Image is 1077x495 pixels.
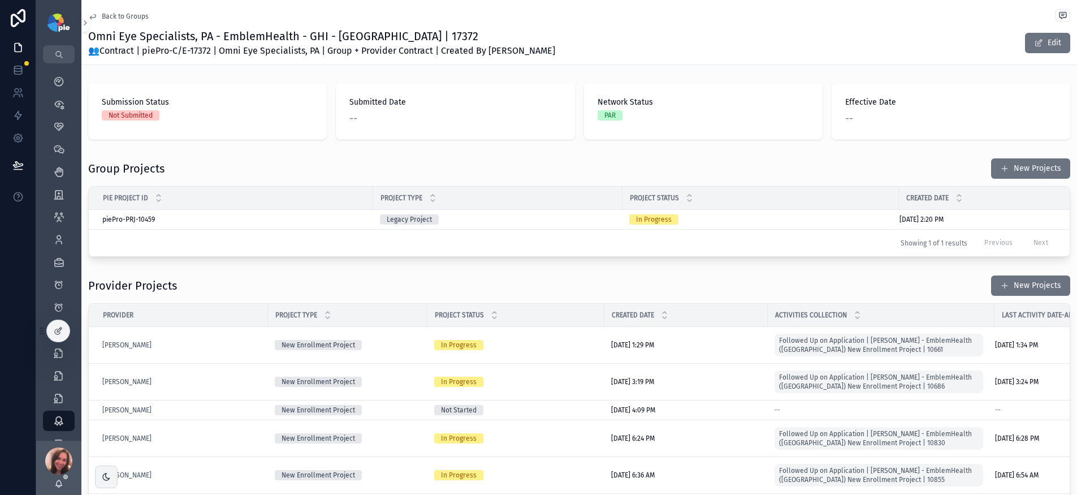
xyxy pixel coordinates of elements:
a: New Enrollment Project [275,433,421,444]
span: Followed Up on Application | [PERSON_NAME] - EmblemHealth ([GEOGRAPHIC_DATA]) New Enrollment Proj... [779,336,979,354]
span: [DATE] 1:29 PM [611,341,654,350]
span: Project Type [275,311,317,320]
a: [PERSON_NAME] [102,434,261,443]
h1: Omni Eye Specialists, PA - EmblemHealth - GHI - [GEOGRAPHIC_DATA] | 17372 [88,28,555,44]
span: Last Activity Date-AH [1002,311,1073,320]
span: [DATE] 6:24 PM [611,434,655,443]
span: Followed Up on Application | [PERSON_NAME] - EmblemHealth ([GEOGRAPHIC_DATA]) New Enrollment Proj... [779,429,979,447]
span: -- [845,110,853,126]
a: piePro-PRJ-10459 [102,215,366,224]
a: [PERSON_NAME] [102,341,261,350]
a: [PERSON_NAME] [102,406,152,415]
div: Not Submitted [109,110,153,120]
a: In Progress [629,214,892,225]
a: In Progress [434,470,598,480]
span: Followed Up on Application | [PERSON_NAME] - EmblemHealth ([GEOGRAPHIC_DATA]) New Enrollment Proj... [779,373,979,391]
a: New Enrollment Project [275,470,421,480]
a: In Progress [434,340,598,350]
span: Showing 1 of 1 results [901,239,967,248]
div: Not Started [441,405,477,415]
div: New Enrollment Project [282,340,355,350]
span: Pie Project ID [103,193,148,203]
span: [DATE] 1:34 PM [995,341,1038,350]
a: [PERSON_NAME] [102,471,152,480]
span: Created Date [612,311,654,320]
a: Followed Up on Application | [PERSON_NAME] - EmblemHealth ([GEOGRAPHIC_DATA]) New Enrollment Proj... [775,371,983,393]
a: New Enrollment Project [275,377,421,387]
div: In Progress [441,340,477,350]
a: Followed Up on Application | [PERSON_NAME] - EmblemHealth ([GEOGRAPHIC_DATA]) New Enrollment Proj... [775,332,988,359]
a: Followed Up on Application | [PERSON_NAME] - EmblemHealth ([GEOGRAPHIC_DATA]) New Enrollment Proj... [775,334,983,356]
a: [DATE] 6:24 PM [611,434,761,443]
span: [DATE] 6:28 PM [995,434,1039,443]
span: Provider [103,311,133,320]
a: [PERSON_NAME] [102,434,152,443]
a: In Progress [434,377,598,387]
button: New Projects [991,158,1070,179]
a: [PERSON_NAME] [102,341,152,350]
a: [DATE] 3:19 PM [611,377,761,386]
span: Submission Status [102,97,313,108]
div: PAR [604,110,616,120]
span: 👥Contract | piePro-C/E-17372 | Omni Eye Specialists, PA | Group + Provider Contract | Created By ... [88,44,555,58]
div: scrollable content [36,63,81,441]
a: In Progress [434,433,598,444]
span: [DATE] 6:54 AM [995,471,1039,480]
span: [DATE] 2:20 PM [899,215,944,224]
div: In Progress [636,214,672,225]
span: [DATE] 6:36 AM [611,471,655,480]
button: Edit [1025,33,1070,53]
a: [PERSON_NAME] [102,471,261,480]
span: -- [349,110,357,126]
span: Project Type [380,193,422,203]
a: Followed Up on Application | [PERSON_NAME] - EmblemHealth ([GEOGRAPHIC_DATA]) New Enrollment Proj... [775,462,988,489]
div: In Progress [441,433,477,444]
div: New Enrollment Project [282,470,355,480]
h1: Provider Projects [88,278,177,294]
a: Legacy Project [380,214,616,225]
span: Back to Groups [102,12,149,21]
img: App logo [47,14,70,32]
a: Back to Groups [88,12,149,21]
a: [DATE] 4:09 PM [611,406,761,415]
span: Project Status [435,311,484,320]
span: Created Date [906,193,949,203]
a: [DATE] 1:29 PM [611,341,761,350]
span: piePro-PRJ-10459 [102,215,155,224]
span: Followed Up on Application | [PERSON_NAME] - EmblemHealth ([GEOGRAPHIC_DATA]) New Enrollment Proj... [779,466,979,484]
span: Network Status [598,97,809,108]
div: Legacy Project [387,214,432,225]
button: New Projects [991,276,1070,296]
span: [DATE] 3:19 PM [611,377,654,386]
span: Project Status [630,193,679,203]
span: Submitted Date [349,97,561,108]
div: New Enrollment Project [282,377,355,387]
span: [DATE] 3:24 PM [995,377,1039,386]
span: [DATE] 4:09 PM [611,406,655,415]
div: In Progress [441,377,477,387]
div: New Enrollment Project [282,433,355,444]
h1: Group Projects [88,161,165,177]
span: Activities collection [775,311,847,320]
a: Followed Up on Application | [PERSON_NAME] - EmblemHealth ([GEOGRAPHIC_DATA]) New Enrollment Proj... [775,368,988,395]
a: [PERSON_NAME] [102,377,261,386]
a: -- [775,406,988,415]
a: New Enrollment Project [275,340,421,350]
a: [PERSON_NAME] [102,377,152,386]
a: Followed Up on Application | [PERSON_NAME] - EmblemHealth ([GEOGRAPHIC_DATA]) New Enrollment Proj... [775,427,983,450]
a: New Enrollment Project [275,405,421,415]
a: Followed Up on Application | [PERSON_NAME] - EmblemHealth ([GEOGRAPHIC_DATA]) New Enrollment Proj... [775,464,983,487]
a: Followed Up on Application | [PERSON_NAME] - EmblemHealth ([GEOGRAPHIC_DATA]) New Enrollment Proj... [775,425,988,452]
span: -- [995,406,1001,415]
span: -- [775,406,780,415]
div: New Enrollment Project [282,405,355,415]
div: In Progress [441,470,477,480]
a: [DATE] 6:36 AM [611,471,761,480]
span: Effective Date [845,97,1057,108]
